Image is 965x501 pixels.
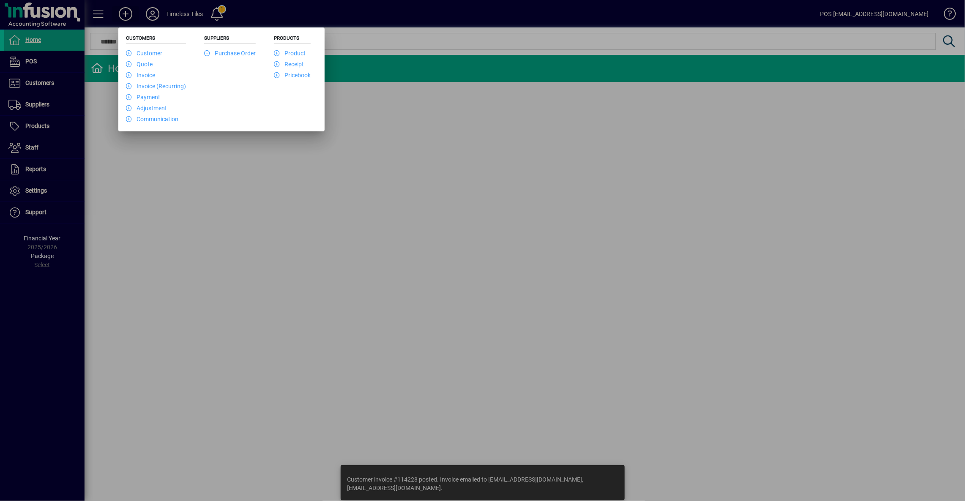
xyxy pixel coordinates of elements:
[126,61,153,68] a: Quote
[126,35,186,44] h5: Customers
[204,35,256,44] h5: Suppliers
[126,94,160,101] a: Payment
[274,72,311,79] a: Pricebook
[126,83,186,90] a: Invoice (Recurring)
[274,35,311,44] h5: Products
[204,50,256,57] a: Purchase Order
[274,61,304,68] a: Receipt
[126,50,162,57] a: Customer
[126,72,155,79] a: Invoice
[126,116,178,123] a: Communication
[274,50,306,57] a: Product
[126,105,167,112] a: Adjustment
